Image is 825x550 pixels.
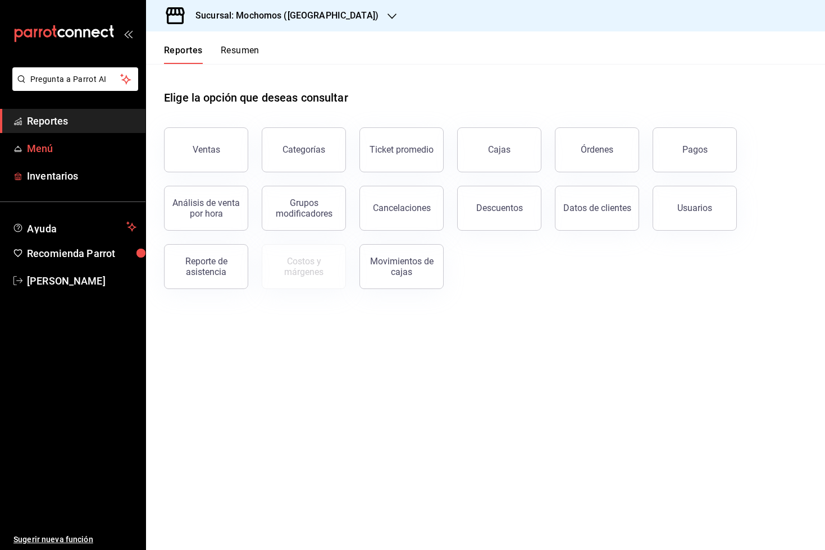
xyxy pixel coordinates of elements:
button: Usuarios [653,186,737,231]
h3: Sucursal: Mochomos ([GEOGRAPHIC_DATA]) [186,9,379,22]
div: Reporte de asistencia [171,256,241,277]
div: Cancelaciones [373,203,431,213]
div: Descuentos [476,203,523,213]
button: Pregunta a Parrot AI [12,67,138,91]
a: Cajas [457,127,541,172]
span: [PERSON_NAME] [27,273,136,288]
span: Sugerir nueva función [13,534,136,546]
button: Ventas [164,127,248,172]
span: Ayuda [27,220,122,233]
div: Cajas [488,143,511,157]
span: Reportes [27,113,136,129]
button: Grupos modificadores [262,186,346,231]
div: Pagos [682,144,708,155]
button: Contrata inventarios para ver este reporte [262,244,346,289]
div: Grupos modificadores [269,198,339,219]
button: Pagos [653,127,737,172]
div: Usuarios [677,203,712,213]
button: Análisis de venta por hora [164,186,248,231]
button: Resumen [221,45,259,64]
button: Categorías [262,127,346,172]
div: Órdenes [581,144,613,155]
a: Pregunta a Parrot AI [8,81,138,93]
button: Reportes [164,45,203,64]
button: open_drawer_menu [124,29,133,38]
span: Menú [27,141,136,156]
button: Descuentos [457,186,541,231]
button: Ticket promedio [359,127,444,172]
h1: Elige la opción que deseas consultar [164,89,348,106]
button: Datos de clientes [555,186,639,231]
div: Movimientos de cajas [367,256,436,277]
span: Recomienda Parrot [27,246,136,261]
button: Reporte de asistencia [164,244,248,289]
button: Cancelaciones [359,186,444,231]
div: Ventas [193,144,220,155]
div: Ticket promedio [370,144,434,155]
div: Costos y márgenes [269,256,339,277]
div: Categorías [282,144,325,155]
div: navigation tabs [164,45,259,64]
button: Movimientos de cajas [359,244,444,289]
div: Datos de clientes [563,203,631,213]
button: Órdenes [555,127,639,172]
span: Pregunta a Parrot AI [30,74,121,85]
div: Análisis de venta por hora [171,198,241,219]
span: Inventarios [27,168,136,184]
